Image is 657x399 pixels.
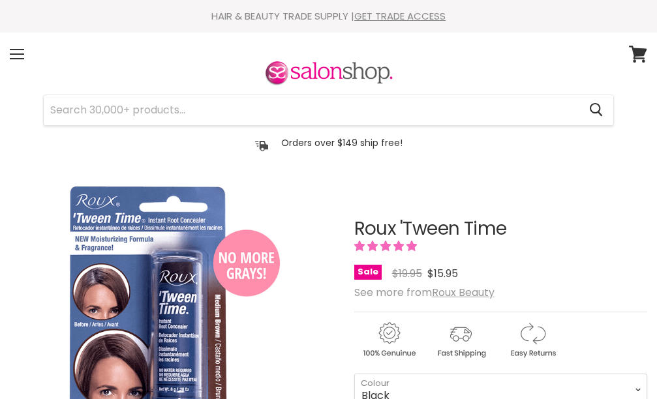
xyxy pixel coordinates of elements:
[498,320,567,360] img: returns.gif
[354,9,446,23] a: GET TRADE ACCESS
[43,95,614,126] form: Product
[426,320,495,360] img: shipping.gif
[354,265,382,280] span: Sale
[579,95,613,125] button: Search
[427,266,458,281] span: $15.95
[354,239,420,254] span: 5.00 stars
[392,266,422,281] span: $19.95
[354,320,423,360] img: genuine.gif
[44,95,579,125] input: Search
[354,285,495,300] span: See more from
[281,137,403,149] p: Orders over $149 ship free!
[432,285,495,300] a: Roux Beauty
[354,219,647,239] h1: Roux 'Tween Time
